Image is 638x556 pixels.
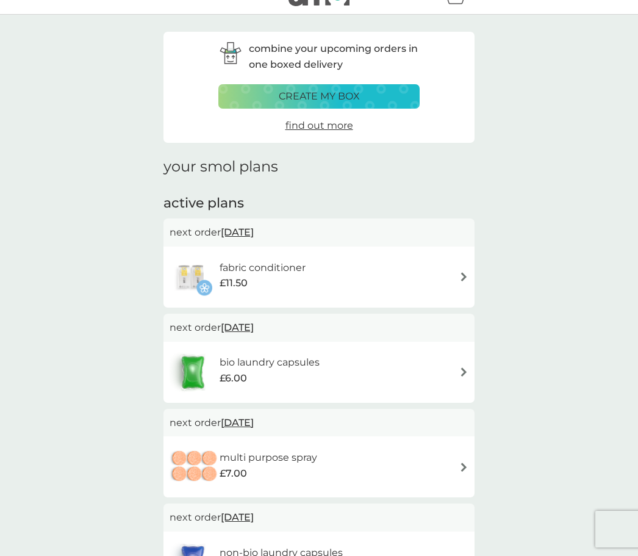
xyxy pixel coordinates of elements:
[163,194,475,213] h2: active plans
[220,370,247,386] span: £6.00
[459,463,468,472] img: arrow right
[163,158,475,176] h1: your smol plans
[221,411,254,435] span: [DATE]
[220,260,306,276] h6: fabric conditioner
[221,220,254,244] span: [DATE]
[170,225,468,240] p: next order
[220,466,247,482] span: £7.00
[170,510,468,525] p: next order
[220,275,248,291] span: £11.50
[170,351,216,394] img: bio laundry capsules
[170,446,220,488] img: multi purpose spray
[285,118,353,134] a: find out more
[279,88,360,104] p: create my box
[170,415,468,431] p: next order
[221,316,254,339] span: [DATE]
[459,367,468,377] img: arrow right
[220,450,317,466] h6: multi purpose spray
[218,84,420,109] button: create my box
[285,120,353,131] span: find out more
[459,272,468,281] img: arrow right
[221,505,254,529] span: [DATE]
[220,355,320,370] h6: bio laundry capsules
[249,41,420,72] p: combine your upcoming orders in one boxed delivery
[170,320,468,336] p: next order
[170,256,212,298] img: fabric conditioner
